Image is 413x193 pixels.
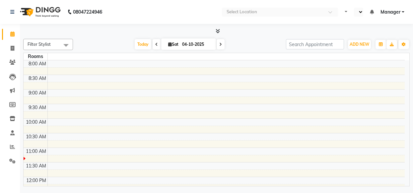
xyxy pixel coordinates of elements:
[25,148,47,155] div: 11:00 AM
[28,41,51,47] span: Filter Stylist
[27,90,47,96] div: 9:00 AM
[180,39,213,49] input: 2025-10-04
[380,9,400,16] span: Manager
[350,42,369,47] span: ADD NEW
[25,162,47,169] div: 11:30 AM
[167,42,180,47] span: Sat
[348,40,371,49] button: ADD NEW
[27,75,47,82] div: 8:30 AM
[73,3,102,21] b: 08047224946
[17,3,62,21] img: logo
[25,177,47,184] div: 12:00 PM
[25,133,47,140] div: 10:30 AM
[227,9,257,15] div: Select Location
[27,104,47,111] div: 9:30 AM
[25,119,47,126] div: 10:00 AM
[27,60,47,67] div: 8:00 AM
[286,39,344,49] input: Search Appointment
[24,53,47,60] div: Rooms
[135,39,151,49] span: Today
